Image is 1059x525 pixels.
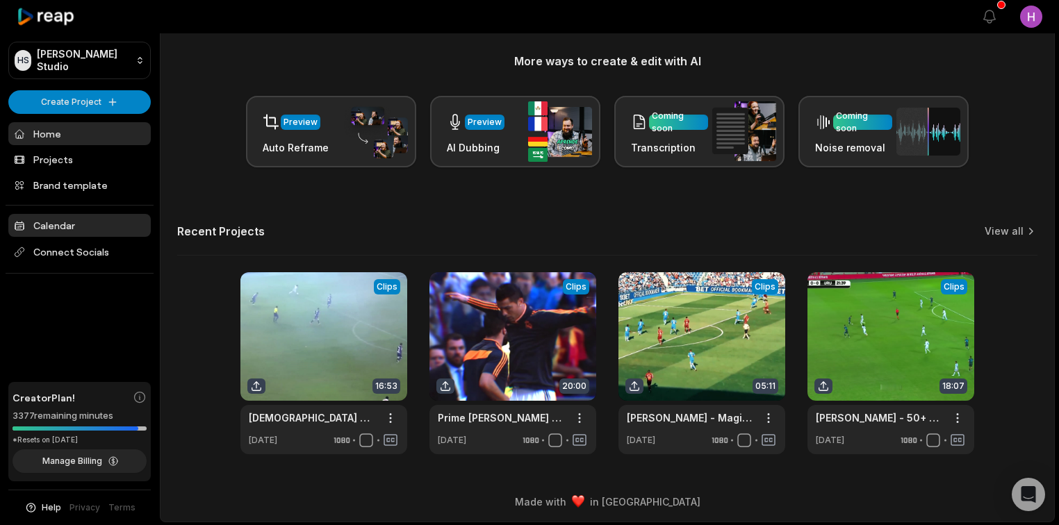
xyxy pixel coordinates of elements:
div: Made with in [GEOGRAPHIC_DATA] [173,494,1042,509]
h3: More ways to create & edit with AI [177,53,1037,69]
h3: Auto Reframe [263,140,329,155]
img: heart emoji [572,495,584,508]
a: Privacy [69,501,100,514]
img: ai_dubbing.png [528,101,592,162]
p: [PERSON_NAME] Studio [37,48,130,73]
span: Connect Socials [8,240,151,265]
a: Terms [108,501,136,514]
a: [PERSON_NAME] - 50+ Moments Impossible To Forget [816,410,944,425]
img: auto_reframe.png [344,105,408,159]
div: Preview [284,116,318,128]
h3: Noise removal [815,140,892,155]
div: Coming soon [836,110,889,135]
div: Open Intercom Messenger [1012,478,1045,511]
button: Create Project [8,90,151,114]
h3: AI Dubbing [447,140,504,155]
a: Brand template [8,174,151,197]
a: [DEMOGRAPHIC_DATA] Neymar SHOCKING the World [249,410,377,425]
span: Help [42,501,61,514]
a: Projects [8,148,151,171]
h3: Transcription [631,140,708,155]
a: Calendar [8,214,151,237]
div: 3377 remaining minutes [13,409,147,423]
div: *Resets on [DATE] [13,435,147,445]
span: Creator Plan! [13,390,75,405]
a: Home [8,122,151,145]
img: noise_removal.png [896,108,960,156]
h2: Recent Projects [177,224,265,238]
a: [PERSON_NAME] - Magic skills 2017⧸2018 [627,410,755,425]
img: transcription.png [712,101,776,161]
a: Prime [PERSON_NAME] was UNREAL! [438,410,566,425]
button: Help [24,501,61,514]
a: View all [985,224,1024,238]
div: Coming soon [652,110,705,135]
div: HS [15,50,31,71]
button: Manage Billing [13,449,147,473]
div: Preview [468,116,502,128]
